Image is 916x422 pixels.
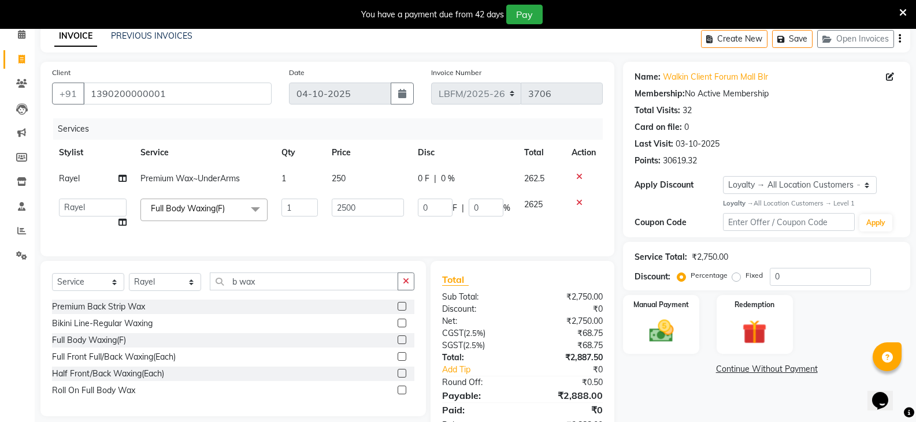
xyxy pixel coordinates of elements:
label: Date [289,68,305,78]
div: ₹2,887.50 [522,352,611,364]
div: All Location Customers → Level 1 [723,199,899,208]
button: Save [772,30,813,48]
div: You have a payment due from 42 days [361,9,504,21]
a: INVOICE [54,26,97,47]
label: Fixed [746,270,763,281]
span: | [462,202,464,214]
div: ₹2,750.00 [522,315,611,327]
div: ₹68.75 [522,327,611,339]
th: Qty [275,140,324,166]
span: Full Body Waxing(F) [151,203,225,214]
div: Payable: [433,389,522,402]
div: ₹68.75 [522,339,611,352]
th: Total [517,140,565,166]
div: Bikini Line-Regular Waxing [52,318,153,330]
span: F [453,202,457,214]
div: ₹0 [522,403,611,417]
div: Apply Discount [635,179,722,191]
div: Discount: [433,303,522,315]
span: | [434,173,436,185]
div: Membership: [635,88,685,100]
span: Premium Wax~UnderArms [140,173,240,184]
input: Search or Scan [210,272,398,290]
div: Points: [635,155,661,167]
span: 250 [332,173,346,184]
span: 0 F [418,173,429,185]
input: Enter Offer / Coupon Code [723,213,855,231]
div: ( ) [433,339,522,352]
div: Discount: [635,271,670,283]
img: _gift.svg [735,317,774,348]
th: Price [325,140,411,166]
div: ₹2,750.00 [692,251,728,263]
div: Card on file: [635,121,682,133]
div: Service Total: [635,251,687,263]
div: Name: [635,71,661,83]
a: PREVIOUS INVOICES [111,31,192,41]
div: 03-10-2025 [676,138,720,150]
label: Percentage [691,270,728,281]
span: 262.5 [524,173,544,184]
th: Stylist [52,140,133,166]
a: Walkin Client Forum Mall Blr [663,71,768,83]
span: SGST [442,340,463,350]
button: Apply [859,214,892,231]
div: Net: [433,315,522,327]
label: Client [52,68,71,78]
div: 0 [684,121,689,133]
span: CGST [442,328,463,338]
div: ( ) [433,327,522,339]
div: ₹2,750.00 [522,291,611,303]
div: Round Off: [433,376,522,389]
div: Paid: [433,403,522,417]
button: Create New [701,30,767,48]
div: ₹0.50 [522,376,611,389]
div: No Active Membership [635,88,899,100]
div: ₹0 [522,303,611,315]
input: Search by Name/Mobile/Email/Code [83,83,272,104]
div: ₹0 [537,364,611,376]
span: Total [442,274,469,286]
span: 1 [281,173,286,184]
div: Half Front/Back Waxing(Each) [52,368,164,380]
a: Add Tip [433,364,537,376]
div: 30619.32 [663,155,697,167]
div: Total Visits: [635,104,680,117]
label: Invoice Number [431,68,481,78]
div: Premium Back Strip Wax [52,301,145,313]
span: % [503,202,510,214]
span: 2.5% [466,328,483,338]
label: Redemption [735,300,774,310]
div: Total: [433,352,522,364]
iframe: chat widget [867,376,904,410]
div: ₹2,888.00 [522,389,611,402]
th: Action [565,140,603,166]
a: x [225,203,230,214]
div: Coupon Code [635,216,722,229]
button: Open Invoices [817,30,894,48]
div: Services [53,118,611,140]
span: 0 % [441,173,455,185]
strong: Loyalty → [723,199,754,207]
div: Full Body Waxing(F) [52,334,126,346]
th: Service [133,140,275,166]
div: Roll On Full Body Wax [52,384,135,397]
img: _cash.svg [641,317,681,345]
div: 32 [683,104,692,117]
a: Continue Without Payment [625,363,908,375]
div: Last Visit: [635,138,673,150]
th: Disc [411,140,517,166]
button: Pay [506,5,543,24]
span: Rayel [59,173,80,184]
div: Full Front Full/Back Waxing(Each) [52,351,176,363]
div: Sub Total: [433,291,522,303]
button: +91 [52,83,84,104]
span: 2.5% [465,341,483,350]
span: 2625 [524,199,543,210]
label: Manual Payment [633,300,689,310]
